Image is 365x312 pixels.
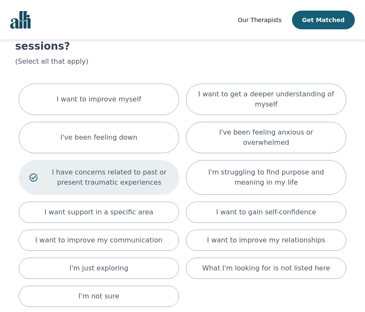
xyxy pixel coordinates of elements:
[197,167,336,187] p: I'm struggling to find purpose and meaning in my life
[45,207,154,217] p: I want support in a specific area
[238,14,281,25] a: Our Therapists
[10,11,31,28] img: alli logo
[197,127,336,147] p: I've been feeling anxious or overwhelmed
[292,10,355,29] button: Get Matched
[15,56,350,66] p: (Select all that apply)
[60,132,137,142] p: I've been feeling down
[202,263,330,273] p: What I'm looking for is not listed here
[56,94,141,104] p: I want to improve myself
[70,263,129,273] p: I'm just exploring
[197,89,336,109] p: I want to get a deeper understanding of myself
[79,291,119,301] p: I'm not sure
[216,207,316,217] p: I want to gain self-confidence
[35,235,163,245] p: I want to improve my communication
[15,25,350,53] h1: What are you hoping to accomplish in your therapy sessions?
[50,167,168,187] p: I have concerns related to past or present traumatic experiences
[207,235,325,245] p: I want to improve my relationships
[238,16,281,23] span: Our Therapists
